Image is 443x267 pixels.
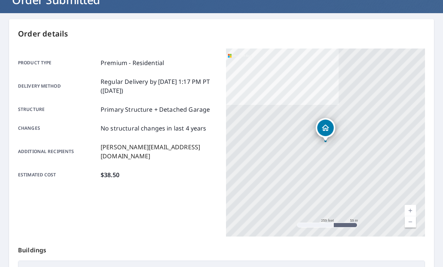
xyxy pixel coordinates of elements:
p: [PERSON_NAME][EMAIL_ADDRESS][DOMAIN_NAME] [101,143,217,161]
p: Premium - Residential [101,58,164,67]
p: Regular Delivery by [DATE] 1:17 PM PT ([DATE]) [101,77,217,95]
p: Changes [18,124,98,133]
p: Delivery method [18,77,98,95]
p: No structural changes in last 4 years [101,124,206,133]
p: Structure [18,105,98,114]
a: Current Level 17, Zoom Out [405,216,416,228]
p: $38.50 [101,170,119,179]
p: Order details [18,28,425,39]
a: Current Level 17, Zoom In [405,205,416,216]
p: Buildings [18,237,425,261]
div: Dropped pin, building 1, Residential property, 14620 22nd Ave W Lynnwood, WA 98087 [316,118,335,141]
p: Product type [18,58,98,67]
p: Primary Structure + Detached Garage [101,105,210,114]
p: Estimated cost [18,170,98,179]
p: Additional recipients [18,143,98,161]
